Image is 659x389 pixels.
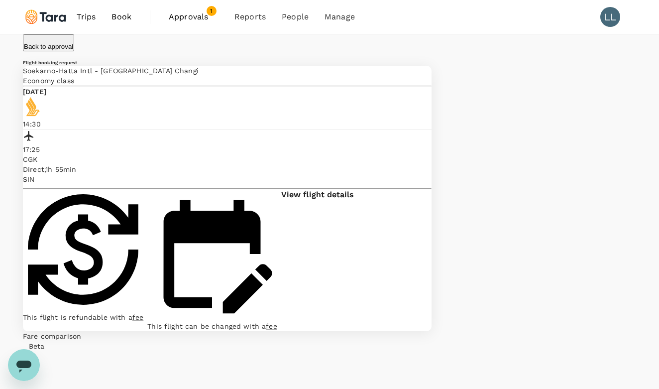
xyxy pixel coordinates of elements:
[23,97,43,117] img: SQ
[23,312,143,322] p: This flight is refundable with a
[111,11,131,23] span: Book
[169,11,219,23] span: Approvals
[23,59,432,66] h6: Flight booking request
[23,342,51,350] span: Beta
[207,6,217,16] span: 1
[600,7,620,27] div: LL
[23,144,432,154] p: 17:25
[282,11,309,23] span: People
[132,313,143,321] span: fee
[23,174,432,184] p: SIN
[266,322,277,330] span: fee
[77,11,96,23] span: Trips
[24,43,73,50] p: Back to approval
[147,321,277,331] p: This flight can be changed with a
[325,11,355,23] span: Manage
[8,349,40,381] iframe: Button to launch messaging window
[23,76,432,86] p: Economy class
[234,11,266,23] span: Reports
[23,6,69,28] img: Tara Climate Ltd
[23,66,432,76] p: Soekarno-Hatta Intl - [GEOGRAPHIC_DATA] Changi
[23,34,74,51] button: Back to approval
[281,190,354,199] button: View flight details
[23,154,432,164] p: CGK
[23,331,432,341] div: Fare comparison
[23,119,432,129] p: 14:30
[23,164,432,174] div: Direct , 1h 55min
[23,87,432,97] p: [DATE]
